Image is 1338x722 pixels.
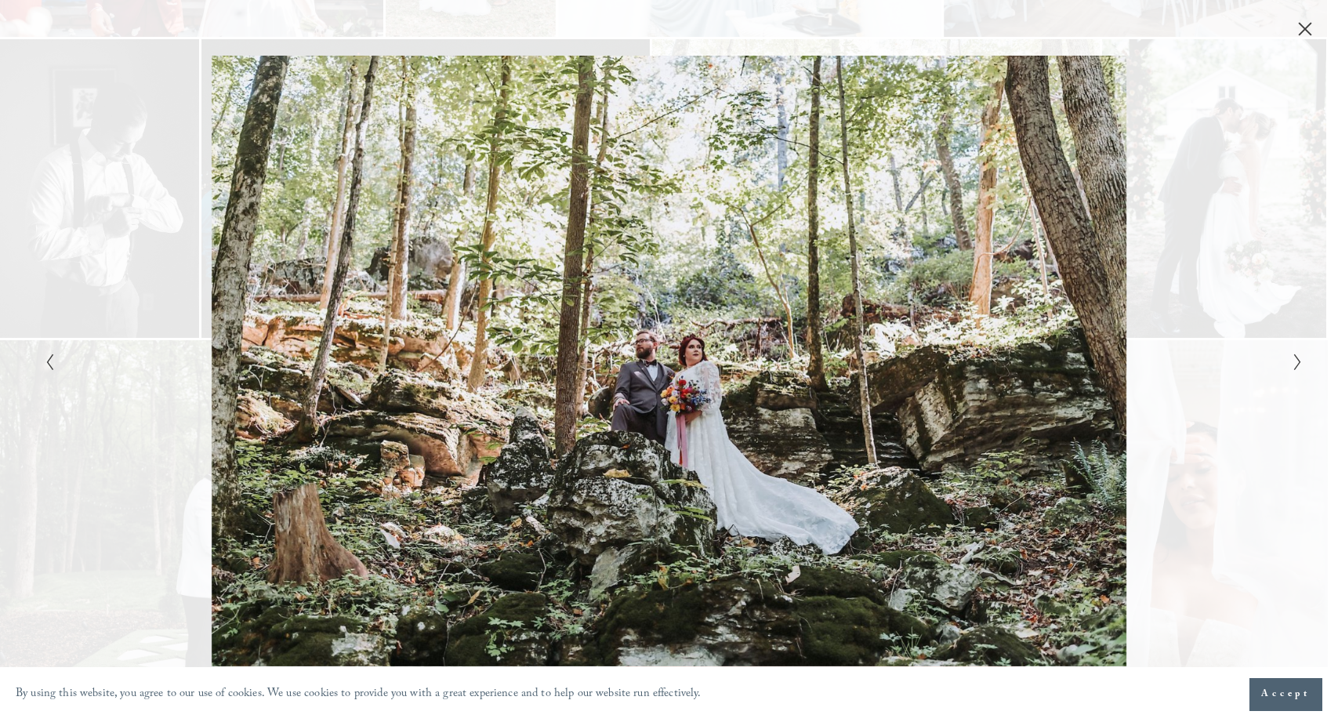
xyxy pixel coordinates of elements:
[1293,20,1318,38] button: Close
[1261,687,1311,702] span: Accept
[40,352,50,371] button: Previous Slide
[16,684,702,706] p: By using this website, you agree to our use of cookies. We use cookies to provide you with a grea...
[1249,678,1322,711] button: Accept
[1288,352,1298,371] button: Next Slide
